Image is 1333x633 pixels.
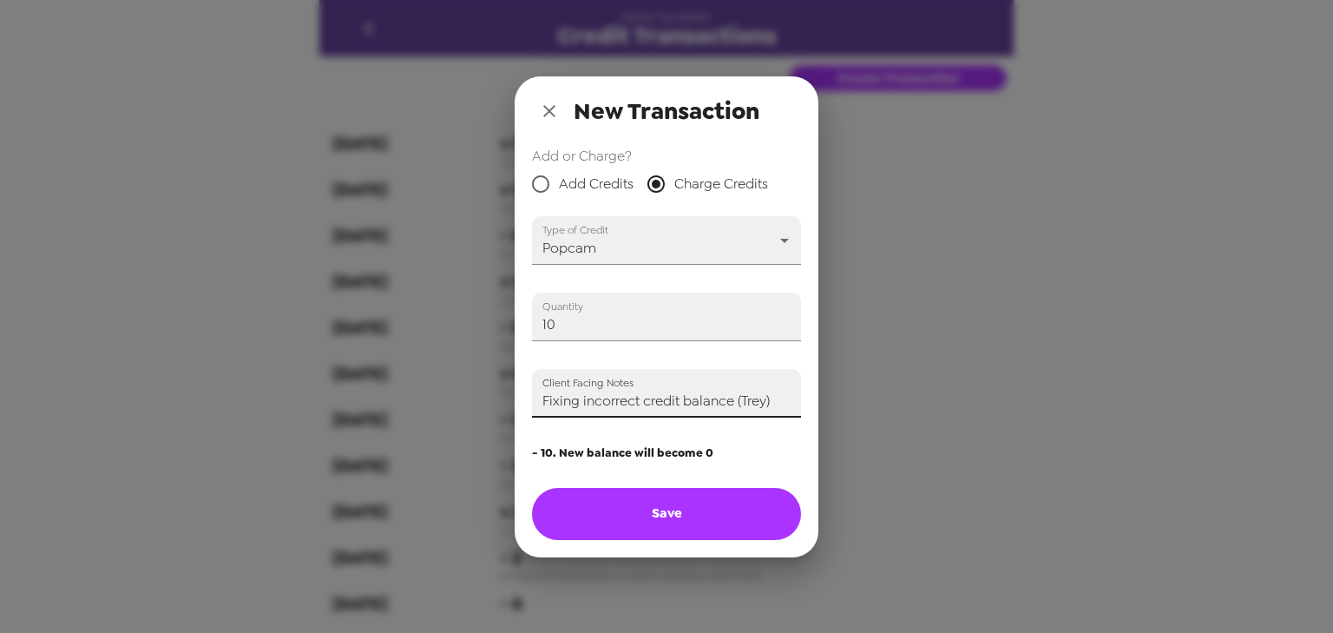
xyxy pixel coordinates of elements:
span: Add Credits [559,174,634,195]
span: Charge Credits [674,174,768,195]
div: Popcam [532,216,801,265]
label: Quantity [542,299,583,313]
label: Type of Credit [542,222,608,237]
button: Save [532,488,801,540]
label: Add or Charge? [532,146,801,166]
span: - 10 . New balance will become 0 [532,445,801,460]
span: New Transaction [574,96,759,127]
label: Client Facing Notes [542,375,634,390]
button: close [532,94,567,129]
